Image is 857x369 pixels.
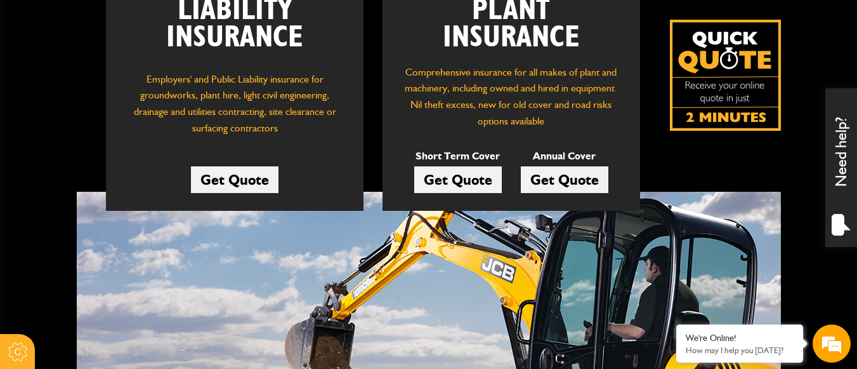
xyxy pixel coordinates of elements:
[414,148,502,164] p: Short Term Cover
[825,88,857,247] div: Need help?
[191,166,278,193] a: Get Quote
[686,333,794,344] div: We're Online!
[414,166,502,193] a: Get Quote
[521,166,608,193] a: Get Quote
[670,20,781,131] img: Quick Quote
[670,20,781,131] a: Get your insurance quote isn just 2-minutes
[686,346,794,355] p: How may I help you today?
[402,64,621,129] p: Comprehensive insurance for all makes of plant and machinery, including owned and hired in equipm...
[521,148,608,164] p: Annual Cover
[125,71,344,143] p: Employers' and Public Liability insurance for groundworks, plant hire, light civil engineering, d...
